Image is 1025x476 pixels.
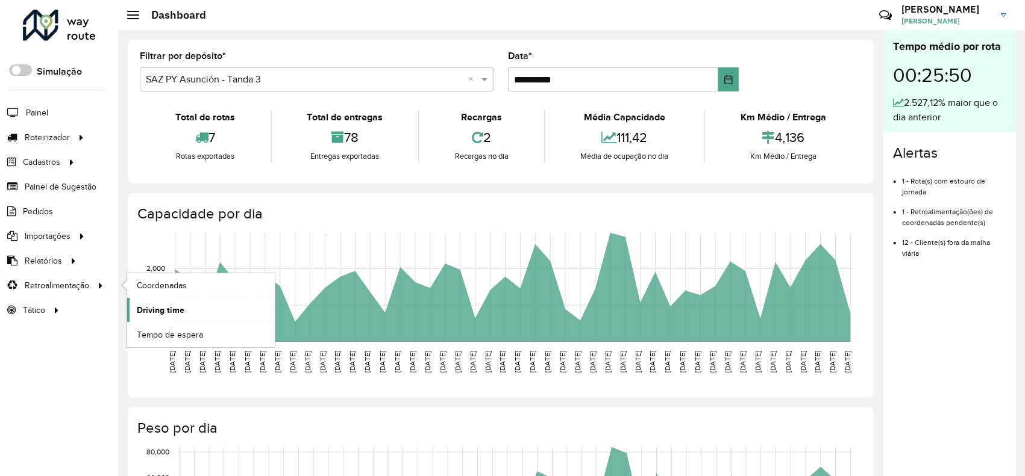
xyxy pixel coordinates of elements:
[679,351,686,372] text: [DATE]
[844,351,852,372] text: [DATE]
[548,110,701,125] div: Média Capacidade
[304,351,312,372] text: [DATE]
[769,351,777,372] text: [DATE]
[439,351,447,372] text: [DATE]
[127,323,275,347] a: Tempo de espera
[143,125,268,150] div: 7
[127,273,275,297] a: Coordenadas
[559,351,566,372] text: [DATE]
[23,156,60,168] span: Cadastros
[548,125,701,150] div: 111,42
[25,230,71,243] span: Importações
[484,351,492,372] text: [DATE]
[168,351,176,372] text: [DATE]
[137,205,862,223] h4: Capacidade por dia
[143,150,268,162] div: Rotas exportadas
[146,265,165,273] text: 2,000
[664,351,672,372] text: [DATE]
[708,110,859,125] div: Km Médio / Entrega
[528,351,536,372] text: [DATE]
[814,351,822,372] text: [DATE]
[708,125,859,150] div: 4,136
[544,351,551,372] text: [DATE]
[649,351,657,372] text: [DATE]
[634,351,642,372] text: [DATE]
[137,304,184,317] span: Driving time
[26,107,48,119] span: Painel
[146,448,169,456] text: 80,000
[589,351,597,372] text: [DATE]
[140,49,226,63] label: Filtrar por depósito
[718,67,739,91] button: Choose Date
[724,351,732,372] text: [DATE]
[25,279,89,292] span: Retroalimentação
[275,150,416,162] div: Entregas exportadas
[901,16,992,26] span: [PERSON_NAME]
[25,181,96,193] span: Painel de Sugestão
[243,351,251,372] text: [DATE]
[409,351,416,372] text: [DATE]
[784,351,792,372] text: [DATE]
[213,351,221,372] text: [DATE]
[893,96,1006,125] div: 2.527,12% maior que o dia anterior
[37,64,82,79] label: Simulação
[23,304,45,317] span: Tático
[274,351,281,372] text: [DATE]
[137,279,187,292] span: Coordenadas
[422,150,541,162] div: Recargas no dia
[893,39,1006,55] div: Tempo médio por rota
[901,4,992,15] h3: [PERSON_NAME]
[709,351,716,372] text: [DATE]
[574,351,581,372] text: [DATE]
[604,351,612,372] text: [DATE]
[513,351,521,372] text: [DATE]
[694,351,701,372] text: [DATE]
[902,197,1006,228] li: 1 - Retroalimentação(ões) de coordenadas pendente(s)
[25,255,62,267] span: Relatórios
[893,144,1006,162] h4: Alertas
[708,150,859,162] div: Km Médio / Entrega
[127,298,275,322] a: Driving time
[468,72,478,87] span: Clear all
[378,351,386,372] text: [DATE]
[198,351,206,372] text: [DATE]
[275,110,416,125] div: Total de entregas
[334,351,342,372] text: [DATE]
[422,125,541,150] div: 2
[902,228,1006,259] li: 12 - Cliente(s) fora da malha viária
[499,351,507,372] text: [DATE]
[137,419,862,437] h4: Peso por dia
[348,351,356,372] text: [DATE]
[619,351,627,372] text: [DATE]
[754,351,762,372] text: [DATE]
[893,55,1006,96] div: 00:25:50
[259,351,266,372] text: [DATE]
[829,351,837,372] text: [DATE]
[25,131,70,144] span: Roteirizador
[508,49,532,63] label: Data
[275,125,416,150] div: 78
[139,8,206,22] h2: Dashboard
[454,351,462,372] text: [DATE]
[469,351,477,372] text: [DATE]
[228,351,236,372] text: [DATE]
[422,110,541,125] div: Recargas
[548,150,701,162] div: Média de ocupação no dia
[183,351,191,372] text: [DATE]
[23,205,53,218] span: Pedidos
[873,2,898,28] a: Contato Rápido
[137,329,203,341] span: Tempo de espera
[424,351,431,372] text: [DATE]
[739,351,747,372] text: [DATE]
[902,167,1006,197] li: 1 - Rota(s) com estouro de jornada
[319,351,327,372] text: [DATE]
[289,351,296,372] text: [DATE]
[393,351,401,372] text: [DATE]
[143,110,268,125] div: Total de rotas
[799,351,807,372] text: [DATE]
[363,351,371,372] text: [DATE]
